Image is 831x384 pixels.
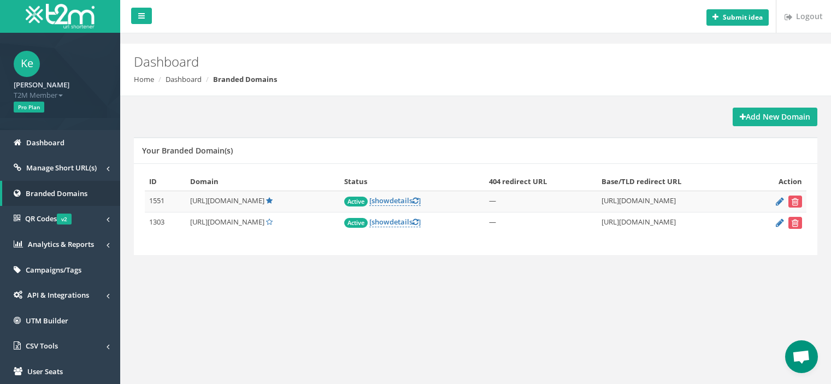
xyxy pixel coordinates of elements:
th: Action [747,172,806,191]
h5: Your Branded Domain(s) [142,146,233,155]
td: [URL][DOMAIN_NAME] [597,212,747,234]
a: Set Default [266,217,273,227]
span: API & Integrations [27,290,89,300]
a: Home [134,74,154,84]
a: [PERSON_NAME] T2M Member [14,77,107,100]
td: — [485,191,598,212]
a: Default [266,196,273,205]
th: Status [340,172,484,191]
span: Pro Plan [14,102,44,113]
span: CSV Tools [26,341,58,351]
a: [showdetails] [369,196,421,206]
div: Open chat [785,340,818,373]
button: Submit idea [706,9,769,26]
th: ID [145,172,186,191]
span: Active [344,218,368,228]
td: — [485,212,598,234]
span: T2M Member [14,90,107,101]
span: User Seats [27,367,63,376]
span: v2 [57,214,72,225]
span: [URL][DOMAIN_NAME] [190,196,264,205]
span: Ke [14,51,40,77]
strong: [PERSON_NAME] [14,80,69,90]
span: UTM Builder [26,316,68,326]
h2: Dashboard [134,55,701,69]
span: Branded Domains [26,188,87,198]
span: Campaigns/Tags [26,265,81,275]
strong: Add New Domain [740,111,810,122]
span: [URL][DOMAIN_NAME] [190,217,264,227]
a: Add New Domain [733,108,817,126]
strong: Branded Domains [213,74,277,84]
td: 1303 [145,212,186,234]
b: Submit idea [723,13,763,22]
td: [URL][DOMAIN_NAME] [597,191,747,212]
span: Active [344,197,368,206]
a: [showdetails] [369,217,421,227]
td: 1551 [145,191,186,212]
span: Analytics & Reports [28,239,94,249]
span: Manage Short URL(s) [26,163,97,173]
span: show [372,217,390,227]
a: Dashboard [166,74,202,84]
th: Base/TLD redirect URL [597,172,747,191]
th: Domain [186,172,340,191]
span: show [372,196,390,205]
th: 404 redirect URL [485,172,598,191]
span: QR Codes [25,214,72,223]
img: T2M [26,4,95,28]
span: Dashboard [26,138,64,147]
